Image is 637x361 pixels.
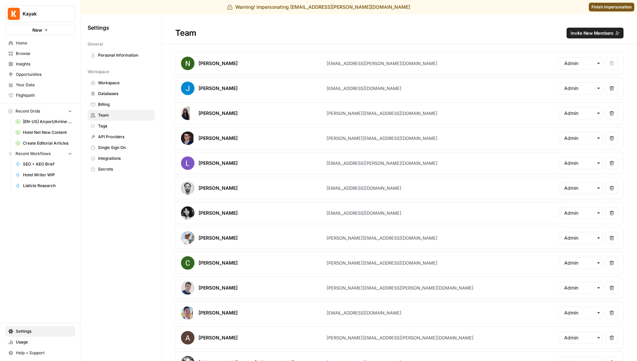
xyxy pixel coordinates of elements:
[88,88,155,99] a: Databases
[181,231,194,245] img: avatar
[564,309,599,316] input: Admin
[181,156,194,170] img: avatar
[199,160,238,167] div: [PERSON_NAME]
[199,284,238,291] div: [PERSON_NAME]
[327,284,474,291] div: [PERSON_NAME][EMAIL_ADDRESS][PERSON_NAME][DOMAIN_NAME]
[199,260,238,266] div: [PERSON_NAME]
[5,337,75,348] a: Usage
[5,149,75,159] button: Recent Workflows
[199,110,238,117] div: [PERSON_NAME]
[564,334,599,341] input: Admin
[16,108,40,114] span: Recent Grids
[162,28,637,38] div: Team
[181,107,190,120] img: avatar
[16,328,72,334] span: Settings
[16,339,72,345] span: Usage
[199,185,238,191] div: [PERSON_NAME]
[199,135,238,142] div: [PERSON_NAME]
[12,180,75,191] a: Listicle Research
[16,40,72,46] span: Home
[98,101,152,108] span: Billing
[327,309,401,316] div: [EMAIL_ADDRESS][DOMAIN_NAME]
[5,326,75,337] a: Settings
[227,4,410,10] div: Warning! Impersonating [EMAIL_ADDRESS][PERSON_NAME][DOMAIN_NAME]
[199,85,238,92] div: [PERSON_NAME]
[327,334,474,341] div: [PERSON_NAME][EMAIL_ADDRESS][PERSON_NAME][DOMAIN_NAME]
[8,8,20,20] img: Kayak Logo
[98,123,152,129] span: Tags
[12,127,75,138] a: Hotel Net New Content
[564,160,599,167] input: Admin
[181,57,194,70] img: avatar
[88,164,155,175] a: Secrets
[181,82,194,95] img: avatar
[181,331,194,344] img: avatar
[181,256,194,270] img: avatar
[88,131,155,142] a: API Providers
[5,90,75,101] a: Flightpath
[564,60,599,67] input: Admin
[98,155,152,161] span: Integrations
[98,145,152,151] span: Single Sign On
[88,99,155,110] a: Billing
[181,181,194,195] img: avatar
[181,281,194,295] img: avatar
[12,159,75,170] a: SEO + AEO Brief
[327,260,437,266] div: [PERSON_NAME][EMAIL_ADDRESS][DOMAIN_NAME]
[199,235,238,241] div: [PERSON_NAME]
[327,135,437,142] div: [PERSON_NAME][EMAIL_ADDRESS][DOMAIN_NAME]
[567,28,624,38] button: Invite New Members
[571,30,613,36] span: Invite New Members
[327,160,437,167] div: [EMAIL_ADDRESS][PERSON_NAME][DOMAIN_NAME]
[16,151,51,157] span: Recent Workflows
[16,51,72,57] span: Browse
[98,52,152,58] span: Personal Information
[564,85,599,92] input: Admin
[88,110,155,121] a: Team
[12,116,75,127] a: [EN-US] Airport/Airline Content Refresh
[23,119,72,125] span: [EN-US] Airport/Airline Content Refresh
[88,50,155,61] a: Personal Information
[199,210,238,216] div: [PERSON_NAME]
[16,71,72,78] span: Opportunities
[564,260,599,266] input: Admin
[327,60,437,67] div: [EMAIL_ADDRESS][PERSON_NAME][DOMAIN_NAME]
[88,153,155,164] a: Integrations
[88,24,109,32] span: Settings
[199,309,238,316] div: [PERSON_NAME]
[589,3,634,11] a: Finish impersonation
[181,206,194,220] img: avatar
[5,48,75,59] a: Browse
[98,91,152,97] span: Databases
[5,80,75,90] a: Your Data
[12,170,75,180] a: Hotel Writer WIP
[5,348,75,358] button: Help + Support
[23,129,72,136] span: Hotel Net New Content
[98,112,152,118] span: Team
[5,5,75,22] button: Workspace: Kayak
[23,172,72,178] span: Hotel Writer WIP
[327,210,401,216] div: [EMAIL_ADDRESS][DOMAIN_NAME]
[16,61,72,67] span: Insights
[5,25,75,35] button: New
[88,142,155,153] a: Single Sign On
[327,185,401,191] div: [EMAIL_ADDRESS][DOMAIN_NAME]
[16,92,72,98] span: Flightpath
[88,41,103,47] span: General
[199,334,238,341] div: [PERSON_NAME]
[23,183,72,189] span: Listicle Research
[98,166,152,172] span: Secrets
[564,235,599,241] input: Admin
[327,85,401,92] div: [EMAIL_ADDRESS][DOMAIN_NAME]
[564,135,599,142] input: Admin
[23,10,63,17] span: Kayak
[23,140,72,146] span: Create Editorial Articles
[181,131,193,145] img: avatar
[98,134,152,140] span: API Providers
[327,110,437,117] div: [PERSON_NAME][EMAIL_ADDRESS][DOMAIN_NAME]
[564,210,599,216] input: Admin
[88,78,155,88] a: Workspace
[199,60,238,67] div: [PERSON_NAME]
[564,284,599,291] input: Admin
[327,235,437,241] div: [PERSON_NAME][EMAIL_ADDRESS][DOMAIN_NAME]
